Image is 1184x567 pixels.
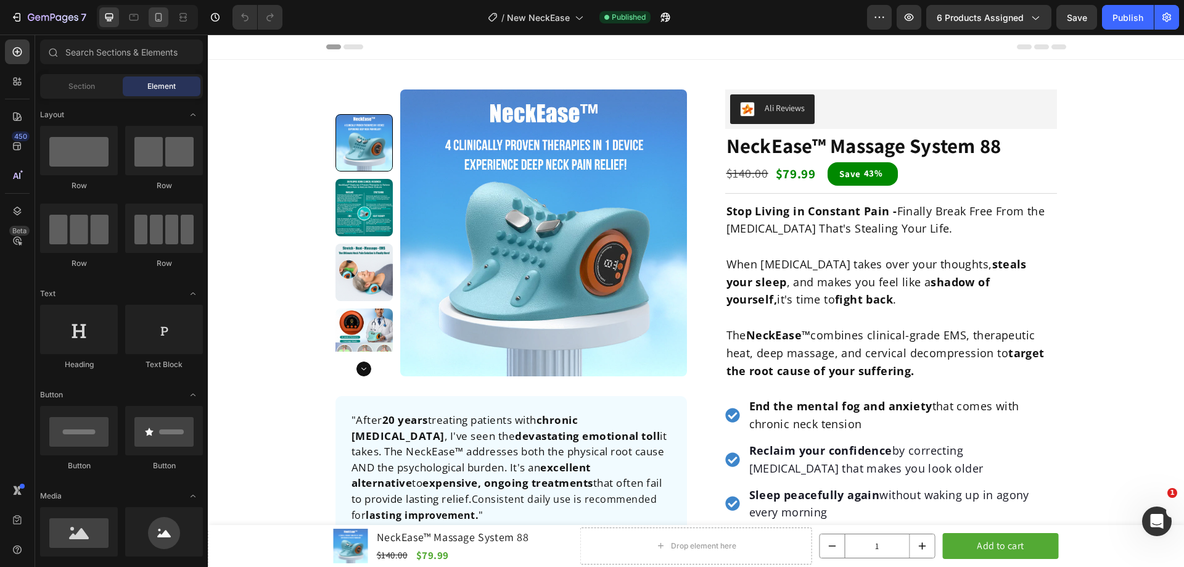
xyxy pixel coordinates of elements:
strong: lasting improvement. [158,474,271,487]
strong: NeckEase™ [538,293,603,308]
span: / [501,11,504,24]
span: Toggle open [183,385,203,405]
div: 450 [12,131,30,141]
button: Add to cart [735,499,851,524]
div: Button [40,460,118,471]
span: "After treating patients with , I've seen the it takes. The NeckEase™ addresses both the physical... [144,378,459,471]
strong: Sleep peacefully again [541,453,672,468]
div: Ali Reviews [557,67,597,80]
div: Row [40,258,118,269]
span: 1 [1167,488,1177,498]
button: increment [702,500,727,523]
strong: fight back [627,257,685,272]
span: Element [147,81,176,92]
input: Search Sections & Elements [40,39,203,64]
strong: chronic [MEDICAL_DATA] [144,378,371,408]
input: quantity [637,500,702,523]
iframe: Intercom live chat [1142,507,1172,536]
button: 7 [5,5,92,30]
span: When [MEDICAL_DATA] takes over your thoughts, , and makes you feel like a it's time to . [519,222,819,273]
div: $140.00 [517,128,562,150]
button: Save [1056,5,1097,30]
div: Row [125,258,203,269]
p: 7 [81,10,86,25]
span: The combines clinical-grade EMS, therapeutic heat, deep massage, and cervical decompression to [519,293,837,344]
div: Publish [1112,11,1143,24]
button: Publish [1102,5,1154,30]
div: Button [125,460,203,471]
span: Save [1067,12,1087,23]
div: Save [630,130,654,149]
div: $79.99 [567,128,609,151]
span: 6 products assigned [937,11,1024,24]
div: Heading [40,359,118,370]
strong: devastating emotional toll [307,394,452,408]
button: decrement [612,500,637,523]
h1: NeckEase™ Massage System 88 [517,94,849,128]
strong: Stop Living in Constant Pain - [519,169,689,184]
img: A blue NeckEase heated massage system device, with controls and raised massage nodes, displayed a... [192,55,479,342]
span: Toggle open [183,105,203,125]
span: Published [612,12,646,23]
img: AliReviews.png [532,67,547,82]
span: Toggle open [183,486,203,506]
span: Section [68,81,95,92]
iframe: Design area [208,35,1184,567]
span: that comes with chronic neck tension [541,364,812,397]
div: 43% [655,130,676,147]
strong: shadow of yourself, [519,240,782,273]
div: Row [40,180,118,191]
span: " [271,473,276,487]
span: Text [40,288,55,299]
strong: expensive, ongoing treatments [215,441,385,455]
span: Media [40,490,62,502]
button: 6 products assigned [926,5,1051,30]
div: Undo/Redo [232,5,282,30]
span: Finally Break Free From the [MEDICAL_DATA] That's Stealing Your Life. [519,169,837,202]
span: New NeckEase [507,11,570,24]
strong: steals your sleep [519,222,819,255]
button: Carousel Next Arrow [149,327,163,342]
img: Woman using a neck massager with text highlighting features on a light gray background [128,209,185,267]
span: Button [40,389,63,400]
div: Add to cart [769,503,816,519]
span: Toggle open [183,284,203,304]
p: by correcting [MEDICAL_DATA] that makes you look older [541,407,847,443]
button: Ali Reviews [522,60,607,89]
div: Beta [9,226,30,236]
strong: 20 years [175,378,220,392]
div: Row [125,180,203,191]
strong: End the mental fog and anxiety [541,364,725,379]
p: without waking up in agony every morning [541,452,847,487]
strong: Reclaim your confidence [541,408,684,423]
span: Layout [40,109,64,120]
div: Text Block [125,359,203,370]
span: Consistent daily use is recommended for [144,458,450,488]
strong: target the root cause of your suffering. [519,311,837,344]
div: Drop element here [463,507,528,516]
